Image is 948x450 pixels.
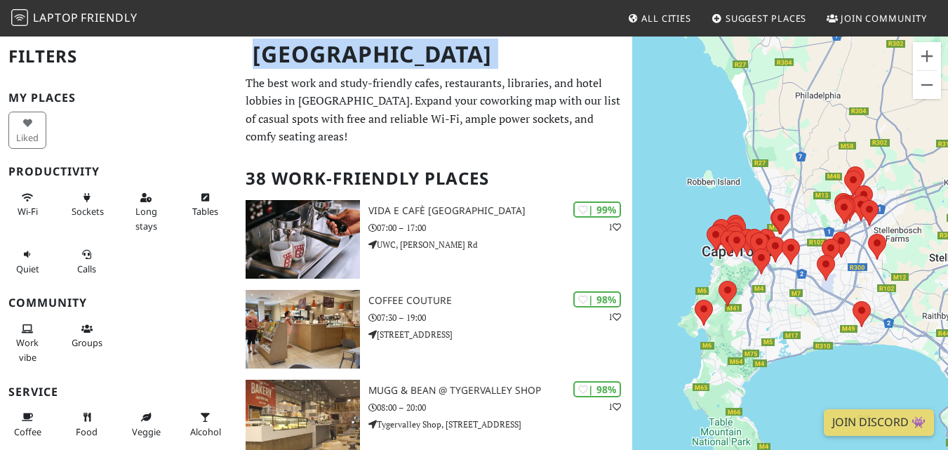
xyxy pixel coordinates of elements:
[368,401,632,414] p: 08:00 – 20:00
[246,290,361,369] img: Coffee Couture
[186,406,224,443] button: Alcohol
[237,200,632,279] a: Vida e Cafè University of Western Cape | 99% 1 Vida e Cafè [GEOGRAPHIC_DATA] 07:00 – 17:00 UWC, [...
[368,205,632,217] h3: Vida e Cafè [GEOGRAPHIC_DATA]
[8,35,229,78] h2: Filters
[8,186,46,223] button: Wi-Fi
[913,42,941,70] button: Zoom in
[77,263,96,275] span: Video/audio calls
[241,35,629,74] h1: [GEOGRAPHIC_DATA]
[16,336,39,363] span: People working
[16,263,39,275] span: Quiet
[841,12,927,25] span: Join Community
[821,6,933,31] a: Join Community
[368,238,632,251] p: UWC, [PERSON_NAME] Rd
[14,425,41,438] span: Coffee
[8,165,229,178] h3: Productivity
[186,186,224,223] button: Tables
[132,425,161,438] span: Veggie
[8,243,46,280] button: Quiet
[8,406,46,443] button: Coffee
[76,425,98,438] span: Food
[127,186,165,237] button: Long stays
[622,6,697,31] a: All Cities
[913,71,941,99] button: Zoom out
[368,311,632,324] p: 07:30 – 19:00
[368,418,632,431] p: Tygervalley Shop, [STREET_ADDRESS]
[573,381,621,397] div: | 98%
[368,221,632,234] p: 07:00 – 17:00
[608,220,621,234] p: 1
[67,186,105,223] button: Sockets
[726,12,807,25] span: Suggest Places
[135,205,157,232] span: Long stays
[608,310,621,324] p: 1
[8,296,229,310] h3: Community
[67,406,105,443] button: Food
[8,91,229,105] h3: My Places
[67,243,105,280] button: Calls
[190,425,221,438] span: Alcohol
[237,290,632,369] a: Coffee Couture | 98% 1 Coffee Couture 07:30 – 19:00 [STREET_ADDRESS]
[127,406,165,443] button: Veggie
[368,295,632,307] h3: Coffee Couture
[18,205,38,218] span: Stable Wi-Fi
[8,317,46,369] button: Work vibe
[246,74,624,146] p: The best work and study-friendly cafes, restaurants, libraries, and hotel lobbies in [GEOGRAPHIC_...
[8,385,229,399] h3: Service
[573,201,621,218] div: | 99%
[246,157,624,200] h2: 38 Work-Friendly Places
[246,200,361,279] img: Vida e Cafè University of Western Cape
[608,400,621,413] p: 1
[72,205,104,218] span: Power sockets
[192,205,218,218] span: Work-friendly tables
[72,336,102,349] span: Group tables
[641,12,691,25] span: All Cities
[11,6,138,31] a: LaptopFriendly LaptopFriendly
[33,10,79,25] span: Laptop
[11,9,28,26] img: LaptopFriendly
[824,409,934,436] a: Join Discord 👾
[573,291,621,307] div: | 98%
[368,328,632,341] p: [STREET_ADDRESS]
[706,6,813,31] a: Suggest Places
[81,10,137,25] span: Friendly
[368,385,632,397] h3: Mugg & Bean @ Tygervalley Shop
[67,317,105,355] button: Groups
